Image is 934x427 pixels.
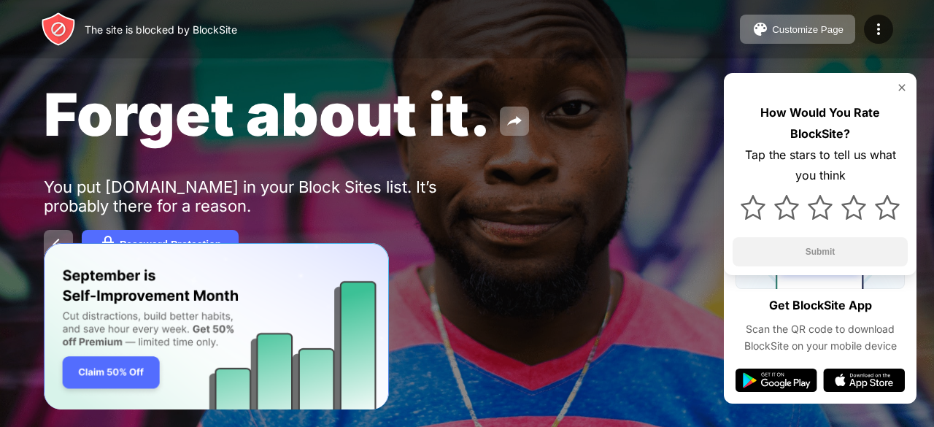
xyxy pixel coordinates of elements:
img: star.svg [808,195,833,220]
img: header-logo.svg [41,12,76,47]
button: Password Protection [82,230,239,259]
iframe: Banner [44,243,389,410]
img: app-store.svg [823,369,905,392]
img: back.svg [50,236,67,253]
img: rate-us-close.svg [896,82,908,93]
img: share.svg [506,112,523,130]
img: star.svg [875,195,900,220]
div: Password Protection [120,239,221,250]
img: star.svg [774,195,799,220]
span: Forget about it. [44,79,491,150]
img: pallet.svg [752,20,769,38]
img: google-play.svg [736,369,817,392]
img: menu-icon.svg [870,20,887,38]
div: The site is blocked by BlockSite [85,23,237,36]
img: password.svg [99,236,117,253]
button: Customize Page [740,15,855,44]
div: You put [DOMAIN_NAME] in your Block Sites list. It’s probably there for a reason. [44,177,495,215]
button: Submit [733,237,908,266]
div: Customize Page [772,24,844,35]
div: How Would You Rate BlockSite? [733,102,908,145]
div: Tap the stars to tell us what you think [733,145,908,187]
img: star.svg [841,195,866,220]
img: star.svg [741,195,765,220]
